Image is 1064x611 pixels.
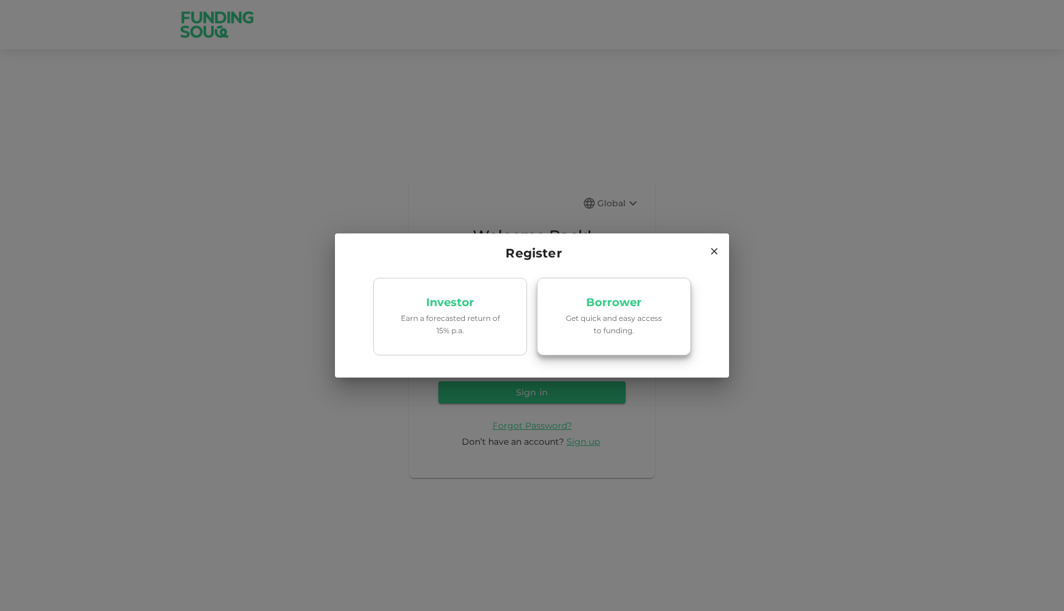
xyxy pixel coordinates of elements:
[373,278,527,355] a: InvestorEarn a forecasted return of 15% p.a.
[398,312,502,336] p: Earn a forecasted return of 15% p.a.
[586,297,642,309] p: Borrower
[537,278,691,355] a: BorrowerGet quick and easy access to funding.
[502,243,562,263] span: Register
[426,297,474,309] p: Investor
[562,312,666,336] p: Get quick and easy access to funding.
